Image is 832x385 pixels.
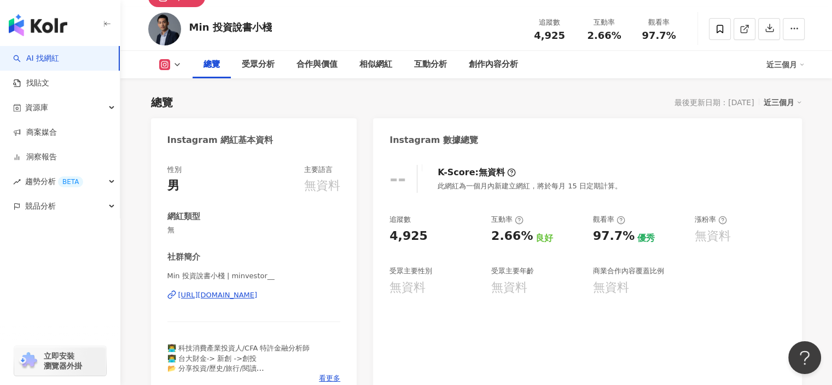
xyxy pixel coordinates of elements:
[304,165,333,175] div: 主要語言
[389,279,426,296] div: 無資料
[438,181,622,191] div: 此網紅為一個月內新建立網紅，將於每月 15 日定期計算。
[359,58,392,71] div: 相似網紅
[414,58,447,71] div: 互動分析
[491,266,534,276] div: 受眾主要年齡
[167,290,341,300] a: [URL][DOMAIN_NAME]
[534,30,565,41] span: 4,925
[167,211,200,222] div: 網紅類型
[304,177,340,194] div: 無資料
[18,352,39,370] img: chrome extension
[9,14,67,36] img: logo
[167,177,179,194] div: 男
[479,166,505,179] div: 無資料
[695,228,731,245] div: 無資料
[151,95,173,110] div: 總覽
[491,228,533,245] div: 2.66%
[389,215,411,225] div: 追蹤數
[167,251,200,263] div: 社群簡介
[587,30,621,41] span: 2.66%
[189,20,272,34] div: Min 投資說書小棧
[584,17,625,28] div: 互動率
[167,344,318,382] span: 👨‍💻 科技消費產業投資人/CFA 特許金融分析師 👨‍💻 台大財金-> 新創 ->創投 📂 分享投資/歷史/旅行/閱讀 📂 [PERSON_NAME]蒙格、[PERSON_NAME]
[637,232,655,244] div: 優秀
[389,228,428,245] div: 4,925
[642,30,676,41] span: 97.7%
[491,215,523,225] div: 互動率
[593,266,664,276] div: 商業合作內容覆蓋比例
[13,53,59,64] a: searchAI 找網紅
[167,271,341,281] span: Min 投資說書小棧 | minvestor__
[389,168,406,190] div: --
[491,279,527,296] div: 無資料
[14,346,106,376] a: chrome extension立即安裝 瀏覽器外掛
[389,266,432,276] div: 受眾主要性別
[764,95,802,110] div: 近三個月
[469,58,518,71] div: 創作內容分析
[167,165,182,175] div: 性別
[296,58,338,71] div: 合作與價值
[25,169,83,194] span: 趨勢分析
[25,95,48,120] span: 資源庫
[148,13,181,45] img: KOL Avatar
[788,341,821,374] iframe: Help Scout Beacon - Open
[13,178,21,186] span: rise
[178,290,258,300] div: [URL][DOMAIN_NAME]
[536,232,553,244] div: 良好
[13,78,49,89] a: 找貼文
[766,56,805,73] div: 近三個月
[167,225,341,235] span: 無
[638,17,680,28] div: 觀看率
[13,127,57,138] a: 商案媒合
[438,166,516,179] div: K-Score :
[319,373,340,383] span: 看更多
[593,228,635,245] div: 97.7%
[529,17,571,28] div: 追蹤數
[674,98,754,107] div: 最後更新日期：[DATE]
[58,176,83,187] div: BETA
[203,58,220,71] div: 總覽
[13,152,57,163] a: 洞察報告
[25,194,56,219] span: 競品分析
[593,279,629,296] div: 無資料
[44,351,82,371] span: 立即安裝 瀏覽器外掛
[242,58,275,71] div: 受眾分析
[389,134,478,146] div: Instagram 數據總覽
[695,215,727,225] div: 漲粉率
[593,215,625,225] div: 觀看率
[167,134,274,146] div: Instagram 網紅基本資料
